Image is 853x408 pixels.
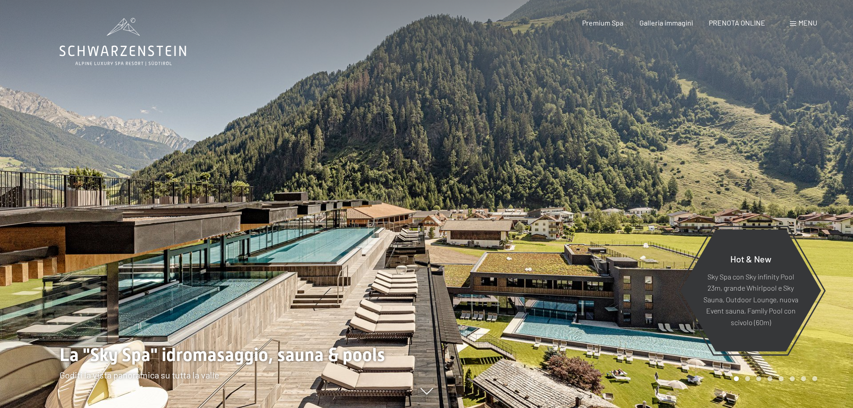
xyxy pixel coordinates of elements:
div: Carousel Page 3 [756,376,761,381]
a: Hot & New Sky Spa con Sky infinity Pool 23m, grande Whirlpool e Sky Sauna, Outdoor Lounge, nuova ... [680,229,822,352]
div: Carousel Page 8 [812,376,817,381]
div: Carousel Page 6 [790,376,795,381]
div: Carousel Page 1 (Current Slide) [734,376,739,381]
a: PRENOTA ONLINE [709,18,765,27]
span: Menu [798,18,817,27]
div: Carousel Page 5 [779,376,784,381]
div: Carousel Page 2 [745,376,750,381]
p: Sky Spa con Sky infinity Pool 23m, grande Whirlpool e Sky Sauna, Outdoor Lounge, nuova Event saun... [702,271,799,328]
a: Premium Spa [582,18,623,27]
span: Hot & New [730,253,772,264]
div: Carousel Page 7 [801,376,806,381]
div: Carousel Page 4 [767,376,772,381]
a: Galleria immagini [639,18,693,27]
div: Carousel Pagination [731,376,817,381]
